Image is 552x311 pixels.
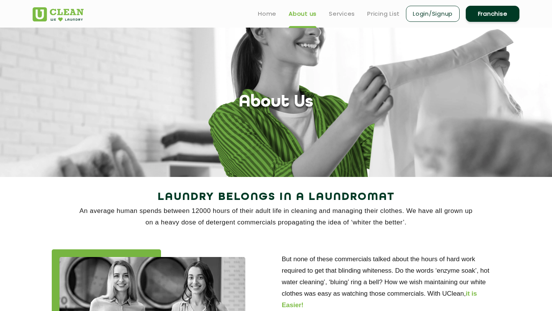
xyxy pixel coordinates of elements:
[282,254,500,311] p: But none of these commercials talked about the hours of hard work required to get that blinding w...
[33,188,519,206] h2: Laundry Belongs in a Laundromat
[33,7,84,21] img: UClean Laundry and Dry Cleaning
[239,93,313,112] h1: About Us
[258,9,276,18] a: Home
[367,9,400,18] a: Pricing List
[406,6,460,22] a: Login/Signup
[289,9,317,18] a: About us
[329,9,355,18] a: Services
[282,290,477,309] b: it is Easier!
[466,6,519,22] a: Franchise
[33,205,519,228] p: An average human spends between 12000 hours of their adult life in cleaning and managing their cl...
